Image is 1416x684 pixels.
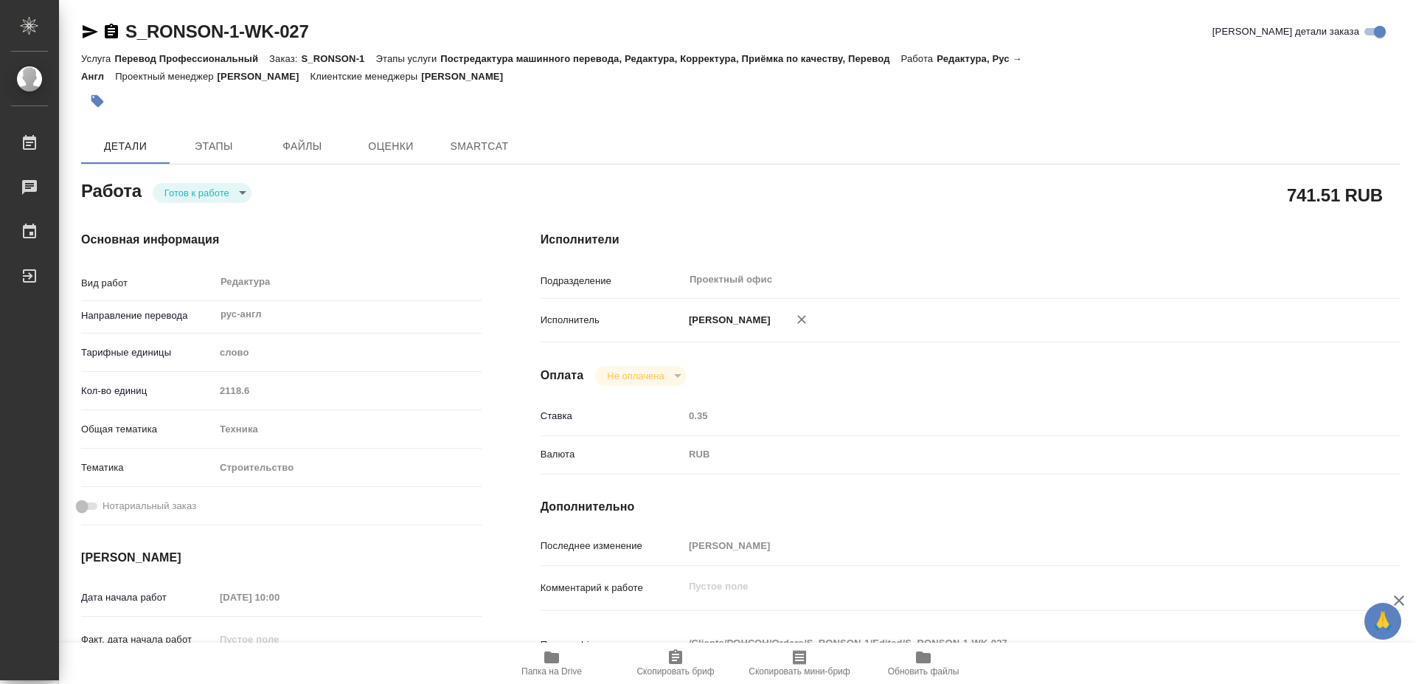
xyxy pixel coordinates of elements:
p: Клиентские менеджеры [310,71,422,82]
textarea: /Clients/РОНСОН/Orders/S_RONSON-1/Edited/S_RONSON-1-WK-027 [684,631,1328,656]
h4: [PERSON_NAME] [81,549,482,567]
span: Нотариальный заказ [103,499,196,514]
span: Скопировать мини-бриф [749,666,850,677]
h4: Исполнители [541,231,1400,249]
button: Добавить тэг [81,85,114,117]
p: Этапы услуги [375,53,440,64]
p: Последнее изменение [541,539,684,553]
button: Скопировать мини-бриф [737,643,861,684]
p: Тематика [81,460,215,475]
span: Скопировать бриф [636,666,714,677]
a: S_RONSON-1-WK-027 [125,21,309,41]
p: Проектный менеджер [115,71,217,82]
input: Пустое поле [684,535,1328,556]
p: Вид работ [81,276,215,291]
div: Готов к работе [595,366,686,386]
p: Исполнитель [541,313,684,328]
p: Валюта [541,447,684,462]
p: Кол-во единиц [81,384,215,398]
span: 🙏 [1370,606,1395,637]
p: Дата начала работ [81,590,215,605]
h4: Основная информация [81,231,482,249]
div: Строительство [215,455,482,480]
div: слово [215,340,482,365]
input: Пустое поле [684,405,1328,426]
button: Готов к работе [160,187,234,199]
span: Оценки [355,137,426,156]
button: Не оплачена [603,370,668,382]
span: SmartCat [444,137,515,156]
p: [PERSON_NAME] [421,71,514,82]
input: Пустое поле [215,629,344,650]
p: Ставка [541,409,684,424]
p: Направление перевода [81,308,215,323]
input: Пустое поле [215,380,482,401]
h2: Работа [81,176,142,203]
button: 🙏 [1364,603,1401,640]
p: Работа [901,53,937,64]
div: Готов к работе [153,183,251,203]
button: Удалить исполнителя [785,303,818,336]
span: Папка на Drive [521,666,582,677]
p: Подразделение [541,274,684,289]
span: Детали [90,137,161,156]
p: Общая тематика [81,422,215,437]
p: Постредактура машинного перевода, Редактура, Корректура, Приёмка по качеству, Перевод [440,53,900,64]
button: Обновить файлы [861,643,985,684]
div: Техника [215,417,482,442]
span: Обновить файлы [888,666,959,677]
p: Перевод Профессиональный [114,53,269,64]
span: [PERSON_NAME] детали заказа [1212,24,1359,39]
p: S_RONSON-1 [302,53,376,64]
button: Скопировать ссылку [103,23,120,41]
p: Путь на drive [541,638,684,652]
div: RUB [684,442,1328,467]
span: Этапы [178,137,249,156]
span: Файлы [267,137,338,156]
p: [PERSON_NAME] [684,313,771,328]
button: Скопировать бриф [614,643,737,684]
button: Папка на Drive [490,643,614,684]
h2: 741.51 RUB [1287,182,1383,207]
p: Заказ: [269,53,301,64]
button: Скопировать ссылку для ЯМессенджера [81,23,99,41]
p: Тарифные единицы [81,345,215,360]
input: Пустое поле [215,587,344,608]
p: [PERSON_NAME] [218,71,310,82]
h4: Оплата [541,367,584,384]
p: Факт. дата начала работ [81,632,215,647]
h4: Дополнительно [541,498,1400,516]
p: Услуга [81,53,114,64]
p: Комментарий к работе [541,581,684,595]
